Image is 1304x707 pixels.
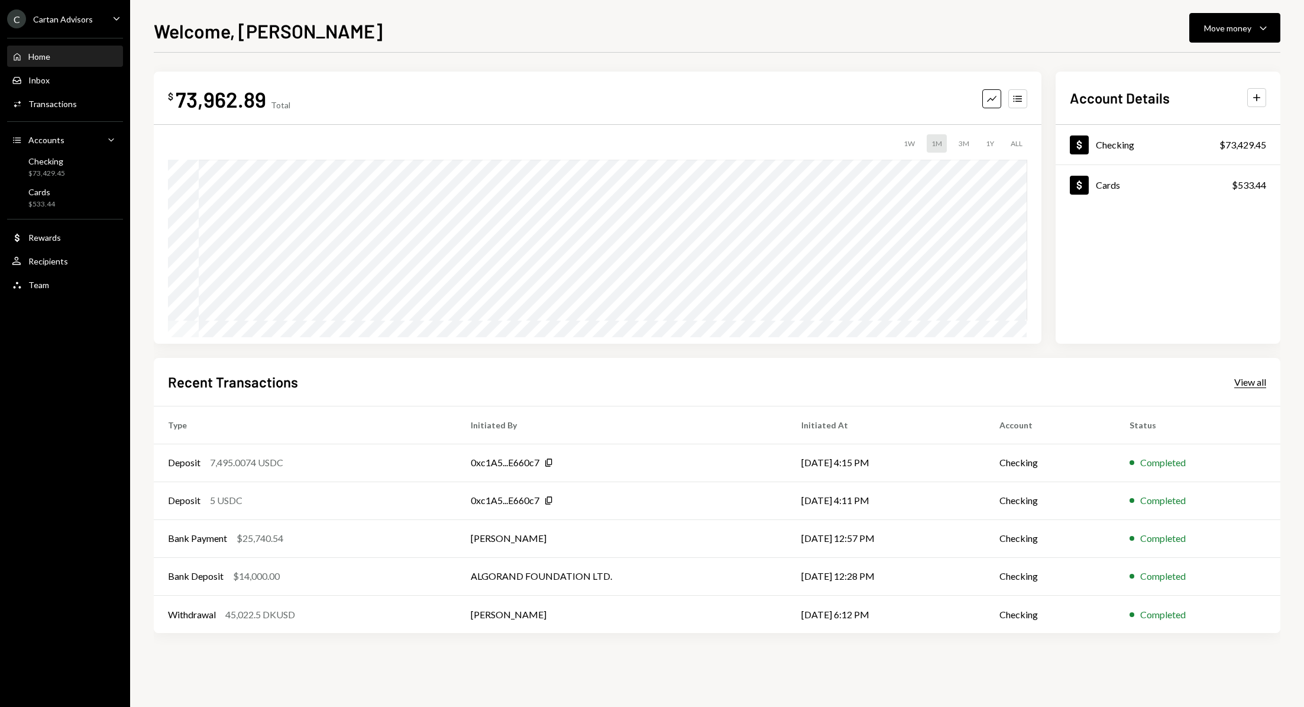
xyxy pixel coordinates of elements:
[1189,13,1280,43] button: Move money
[1232,178,1266,192] div: $533.44
[154,406,457,444] th: Type
[271,100,290,110] div: Total
[168,493,200,508] div: Deposit
[787,482,985,519] td: [DATE] 4:11 PM
[954,134,974,153] div: 3M
[457,595,787,633] td: [PERSON_NAME]
[787,557,985,595] td: [DATE] 12:28 PM
[168,531,227,545] div: Bank Payment
[28,233,61,243] div: Rewards
[168,608,216,622] div: Withdrawal
[1140,608,1186,622] div: Completed
[237,531,283,545] div: $25,740.54
[7,46,123,67] a: Home
[28,135,64,145] div: Accounts
[1070,88,1170,108] h2: Account Details
[168,456,200,470] div: Deposit
[985,595,1115,633] td: Checking
[457,557,787,595] td: ALGORAND FOUNDATION LTD.
[28,156,65,166] div: Checking
[985,557,1115,595] td: Checking
[28,99,77,109] div: Transactions
[7,9,26,28] div: C
[471,493,539,508] div: 0xc1A5...E660c7
[1140,456,1186,470] div: Completed
[225,608,295,622] div: 45,022.5 DKUSD
[1096,139,1134,150] div: Checking
[1115,406,1280,444] th: Status
[7,183,123,212] a: Cards$533.44
[1140,493,1186,508] div: Completed
[7,227,123,248] a: Rewards
[168,372,298,392] h2: Recent Transactions
[787,519,985,557] td: [DATE] 12:57 PM
[7,69,123,91] a: Inbox
[154,19,383,43] h1: Welcome, [PERSON_NAME]
[1006,134,1027,153] div: ALL
[787,406,985,444] th: Initiated At
[233,569,280,583] div: $14,000.00
[1140,569,1186,583] div: Completed
[1056,165,1280,205] a: Cards$533.44
[457,406,787,444] th: Initiated By
[7,153,123,181] a: Checking$73,429.45
[7,274,123,295] a: Team
[28,187,55,197] div: Cards
[1204,22,1251,34] div: Move money
[210,493,242,508] div: 5 USDC
[985,444,1115,482] td: Checking
[1056,125,1280,164] a: Checking$73,429.45
[176,86,266,112] div: 73,962.89
[1140,531,1186,545] div: Completed
[28,199,55,209] div: $533.44
[28,256,68,266] div: Recipients
[471,456,539,470] div: 0xc1A5...E660c7
[7,93,123,114] a: Transactions
[1234,375,1266,388] a: View all
[168,569,224,583] div: Bank Deposit
[1096,179,1120,191] div: Cards
[168,91,173,102] div: $
[787,595,985,633] td: [DATE] 6:12 PM
[985,482,1115,519] td: Checking
[7,250,123,272] a: Recipients
[1234,376,1266,388] div: View all
[457,519,787,557] td: [PERSON_NAME]
[927,134,947,153] div: 1M
[985,406,1115,444] th: Account
[28,51,50,62] div: Home
[899,134,920,153] div: 1W
[787,444,985,482] td: [DATE] 4:15 PM
[985,519,1115,557] td: Checking
[28,169,65,179] div: $73,429.45
[33,14,93,24] div: Cartan Advisors
[981,134,999,153] div: 1Y
[210,456,283,470] div: 7,495.0074 USDC
[1219,138,1266,152] div: $73,429.45
[7,129,123,150] a: Accounts
[28,280,49,290] div: Team
[28,75,50,85] div: Inbox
